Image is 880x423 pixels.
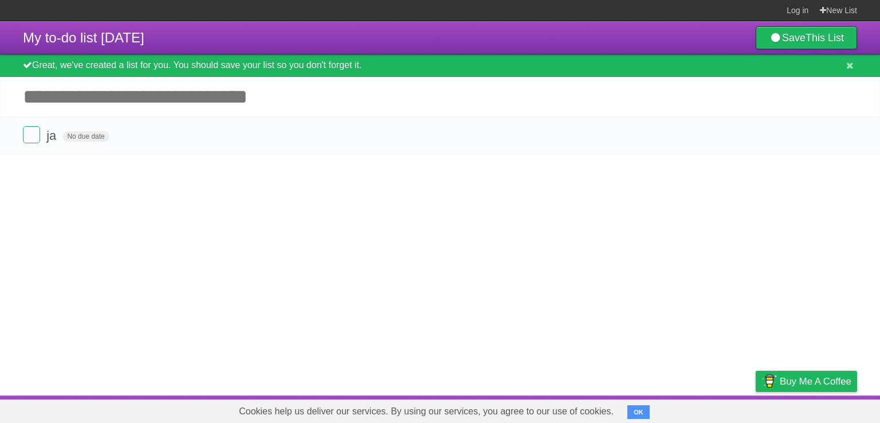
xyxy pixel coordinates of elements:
button: OK [627,405,650,419]
a: Buy me a coffee [756,371,857,392]
span: ja [46,128,59,143]
span: Cookies help us deliver our services. By using our services, you agree to our use of cookies. [227,400,625,423]
a: Developers [641,398,687,420]
span: My to-do list [DATE] [23,30,144,45]
img: Buy me a coffee [761,371,777,391]
a: Suggest a feature [785,398,857,420]
b: This List [806,32,844,44]
label: Done [23,126,40,143]
a: About [603,398,627,420]
a: Terms [702,398,727,420]
a: SaveThis List [756,26,857,49]
span: Buy me a coffee [780,371,851,391]
a: Privacy [741,398,771,420]
span: No due date [62,131,109,142]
